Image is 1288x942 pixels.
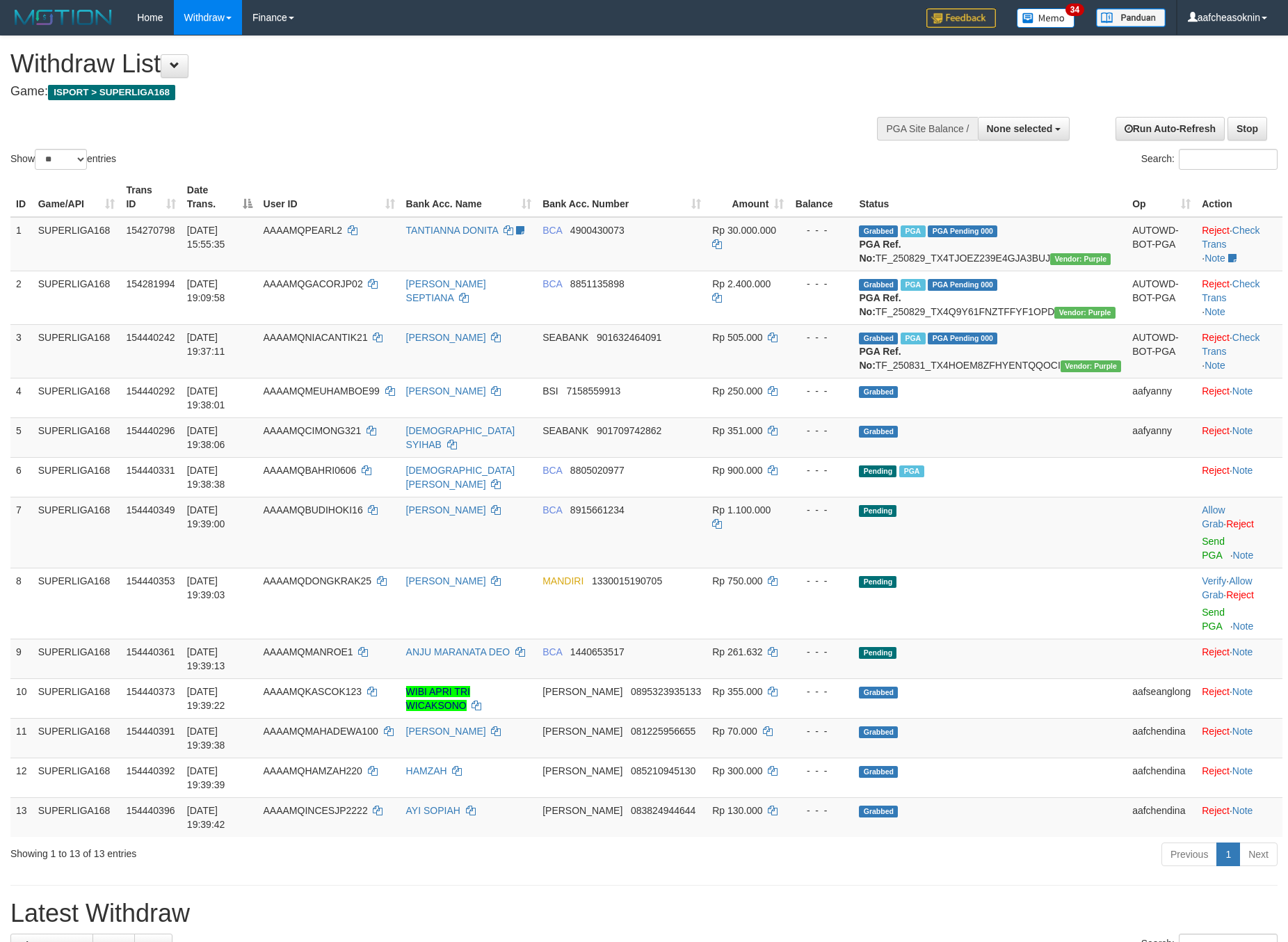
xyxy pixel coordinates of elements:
[928,279,997,291] span: PGA Pending
[10,797,33,837] td: 13
[1116,117,1225,141] a: Run Auto-Refresh
[264,765,362,776] span: AAAAMQHAMZAH220
[712,646,762,657] span: Rp 261.632
[795,685,848,698] div: - - -
[48,85,175,100] span: ISPORT > SUPERLIGA168
[10,217,33,271] td: 1
[264,225,343,236] span: AAAAMQPEARL2
[33,378,121,417] td: SUPERLIGA168
[1232,765,1253,776] a: Note
[406,646,510,657] a: ANJU MARANATA DEO
[795,724,848,738] div: - - -
[1196,568,1282,639] td: · ·
[795,574,848,588] div: - - -
[33,758,121,797] td: SUPERLIGA168
[859,225,898,237] span: Grabbed
[1054,307,1115,319] span: Vendor URL: https://trx4.1velocity.biz
[542,425,588,436] span: SEABANK
[795,223,848,237] div: - - -
[712,575,762,586] span: Rp 750.000
[1202,278,1259,303] a: Check Trans
[1226,589,1254,600] a: Reject
[1127,718,1196,758] td: aafchendina
[406,385,486,397] a: [PERSON_NAME]
[901,225,925,237] span: Marked by aafmaleo
[406,425,515,450] a: [DEMOGRAPHIC_DATA] SYIHAB
[406,726,486,737] a: [PERSON_NAME]
[258,177,401,217] th: User ID: activate to sort column ascending
[1196,177,1282,217] th: Action
[795,503,848,517] div: - - -
[1202,225,1230,236] a: Reject
[570,225,625,236] span: Copy 4900430073 to clipboard
[859,386,898,398] span: Grabbed
[542,726,622,737] span: [PERSON_NAME]
[33,568,121,639] td: SUPERLIGA168
[401,177,538,217] th: Bank Acc. Name: activate to sort column ascending
[1202,465,1230,476] a: Reject
[542,805,622,816] span: [PERSON_NAME]
[33,177,121,217] th: Game/API: activate to sort column ascending
[1202,536,1225,561] a: Send PGA
[406,805,460,816] a: AYI SOPIAH
[33,497,121,568] td: SUPERLIGA168
[1061,360,1121,372] span: Vendor URL: https://trx4.1velocity.biz
[1065,3,1084,16] span: 34
[264,465,357,476] span: AAAAMQBAHRI0606
[795,330,848,344] div: - - -
[1127,271,1196,324] td: AUTOWD-BOT-PGA
[592,575,662,586] span: Copy 1330015190705 to clipboard
[126,765,175,776] span: 154440392
[126,225,175,236] span: 154270798
[1127,378,1196,417] td: aafyanny
[35,149,87,170] select: Showentries
[33,271,121,324] td: SUPERLIGA168
[712,465,762,476] span: Rp 900.000
[1127,797,1196,837] td: aafchendina
[120,177,181,217] th: Trans ID: activate to sort column ascending
[33,457,121,497] td: SUPERLIGA168
[10,50,845,78] h1: Withdraw List
[406,575,486,586] a: [PERSON_NAME]
[1202,575,1252,600] span: ·
[570,646,625,657] span: Copy 1440653517 to clipboard
[859,239,901,264] b: PGA Ref. No:
[859,465,896,477] span: Pending
[1205,360,1225,371] a: Note
[10,758,33,797] td: 12
[264,726,378,737] span: AAAAMQMAHADEWA100
[1205,253,1225,264] a: Note
[1196,718,1282,758] td: ·
[712,225,776,236] span: Rp 30.000.000
[1127,758,1196,797] td: aafchendina
[795,645,848,659] div: - - -
[10,678,33,718] td: 10
[1127,217,1196,271] td: AUTOWD-BOT-PGA
[126,726,175,737] span: 154440391
[406,332,486,343] a: [PERSON_NAME]
[859,279,898,291] span: Grabbed
[1161,843,1217,866] a: Previous
[406,278,486,303] a: [PERSON_NAME] SEPTIANA
[712,805,762,816] span: Rp 130.000
[901,279,925,291] span: Marked by aafnonsreyleab
[10,718,33,758] td: 11
[1196,217,1282,271] td: · ·
[1232,805,1253,816] a: Note
[859,726,898,738] span: Grabbed
[542,504,562,516] span: BCA
[1202,504,1225,529] a: Allow Grab
[10,85,845,99] h4: Game:
[1202,805,1230,816] a: Reject
[1202,332,1230,343] a: Reject
[859,687,898,698] span: Grabbed
[597,332,661,343] span: Copy 901632464091 to clipboard
[33,639,121,678] td: SUPERLIGA168
[1202,646,1230,657] a: Reject
[1202,225,1259,250] a: Check Trans
[1196,324,1282,378] td: · ·
[712,385,762,397] span: Rp 250.000
[1196,457,1282,497] td: ·
[1196,271,1282,324] td: · ·
[1196,678,1282,718] td: ·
